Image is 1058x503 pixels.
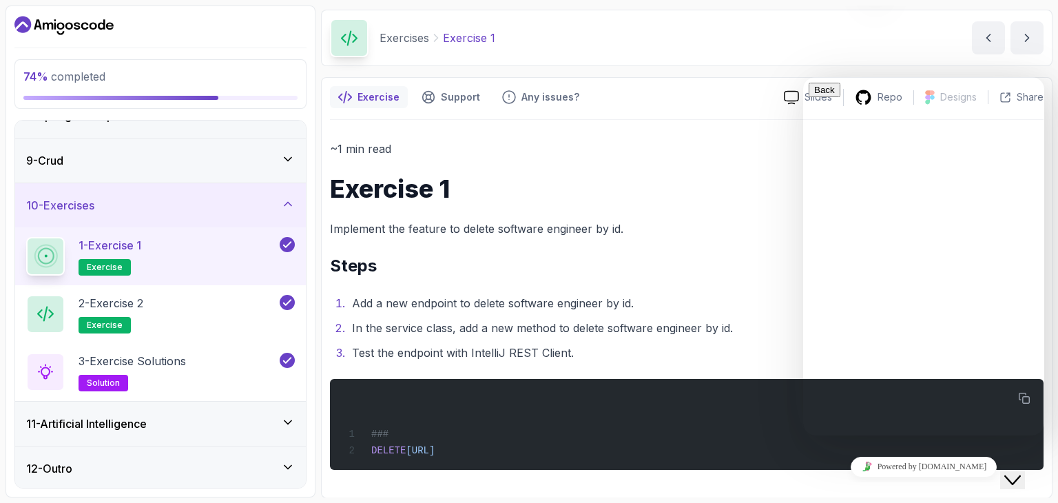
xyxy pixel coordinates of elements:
[413,86,488,108] button: Support button
[26,415,147,432] h3: 11 - Artificial Intelligence
[348,343,1044,362] li: Test the endpoint with IntelliJ REST Client.
[26,353,295,391] button: 3-Exercise Solutionssolution
[371,445,406,456] span: DELETE
[330,175,1044,203] h1: Exercise 1
[79,237,141,254] p: 1 - Exercise 1
[357,90,400,104] p: Exercise
[87,378,120,389] span: solution
[348,318,1044,338] li: In the service class, add a new method to delete software engineer by id.
[87,262,123,273] span: exercise
[26,295,295,333] button: 2-Exercise 2exercise
[773,90,843,105] a: Slides
[26,152,63,169] h3: 9 - Crud
[23,70,105,83] span: completed
[14,14,114,37] a: Dashboard
[15,446,306,491] button: 12-Outro
[15,402,306,446] button: 11-Artificial Intelligence
[330,255,1044,277] h2: Steps
[1010,21,1044,54] button: next content
[15,183,306,227] button: 10-Exercises
[1000,448,1044,489] iframe: chat widget
[330,86,408,108] button: notes button
[348,294,1044,313] li: Add a new endpoint to delete software engineer by id.
[330,219,1044,238] p: Implement the feature to delete software engineer by id.
[972,21,1005,54] button: previous content
[443,30,495,46] p: Exercise 1
[803,77,1044,435] iframe: chat widget
[26,197,94,214] h3: 10 - Exercises
[15,138,306,183] button: 9-Crud
[380,30,429,46] p: Exercises
[26,460,72,477] h3: 12 - Outro
[23,70,48,83] span: 74 %
[803,451,1044,482] iframe: chat widget
[330,139,1044,158] p: ~1 min read
[26,237,295,276] button: 1-Exercise 1exercise
[406,445,435,456] span: [URL]
[371,429,388,440] span: ###
[441,90,480,104] p: Support
[79,295,143,311] p: 2 - Exercise 2
[87,320,123,331] span: exercise
[494,86,588,108] button: Feedback button
[79,353,186,369] p: 3 - Exercise Solutions
[521,90,579,104] p: Any issues?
